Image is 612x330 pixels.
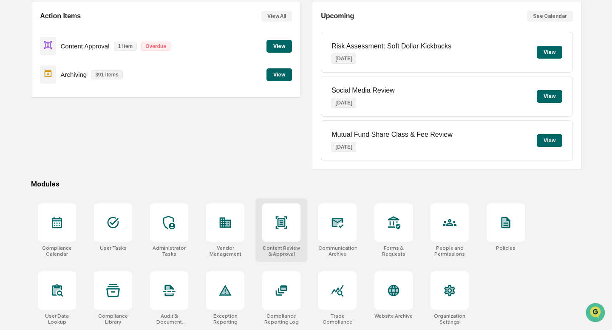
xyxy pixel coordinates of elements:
p: Content Approval [60,42,109,50]
button: View [266,40,292,53]
div: Compliance Library [94,313,132,325]
div: 🗄️ [62,108,68,115]
div: Compliance Reporting Log [262,313,300,325]
p: Overdue [141,42,170,51]
div: Content Review & Approval [262,245,300,257]
a: Powered byPylon [60,144,103,150]
div: We're available if you need us! [29,73,108,80]
p: How can we help? [8,18,155,31]
button: View [266,68,292,81]
div: Trade Compliance [318,313,357,325]
div: Website Archive [374,313,413,319]
p: [DATE] [331,142,356,152]
button: Start new chat [144,68,155,78]
button: View [537,134,562,147]
p: Social Media Review [331,87,395,94]
p: Risk Assessment: Soft Dollar Kickbacks [331,42,451,50]
button: View [537,46,562,59]
div: Audit & Document Logs [150,313,188,325]
a: 🗄️Attestations [58,104,109,119]
div: Compliance Calendar [38,245,76,257]
div: Modules [31,180,582,188]
div: Policies [496,245,516,251]
p: [DATE] [331,54,356,64]
p: Archiving [60,71,87,78]
h2: Action Items [40,12,81,20]
a: 🔎Data Lookup [5,120,57,135]
p: [DATE] [331,98,356,108]
div: Vendor Management [206,245,244,257]
p: 1 item [114,42,137,51]
img: 1746055101610-c473b297-6a78-478c-a979-82029cc54cd1 [8,65,24,80]
span: Data Lookup [17,123,54,132]
div: Start new chat [29,65,139,73]
a: View [266,42,292,50]
button: View [537,90,562,103]
a: View [266,70,292,78]
div: People and Permissions [431,245,469,257]
span: Attestations [70,107,105,116]
p: 391 items [91,70,123,79]
h2: Upcoming [321,12,354,20]
div: User Data Lookup [38,313,76,325]
button: See Calendar [527,11,573,22]
div: Organization Settings [431,313,469,325]
div: Communications Archive [318,245,357,257]
button: View All [261,11,292,22]
a: 🖐️Preclearance [5,104,58,119]
p: Mutual Fund Share Class & Fee Review [331,131,453,138]
span: Pylon [85,144,103,150]
div: Forms & Requests [374,245,413,257]
div: 🔎 [8,124,15,131]
div: Exception Reporting [206,313,244,325]
iframe: Open customer support [585,302,608,325]
div: 🖐️ [8,108,15,115]
span: Preclearance [17,107,55,116]
div: Administrator Tasks [150,245,188,257]
div: User Tasks [100,245,127,251]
